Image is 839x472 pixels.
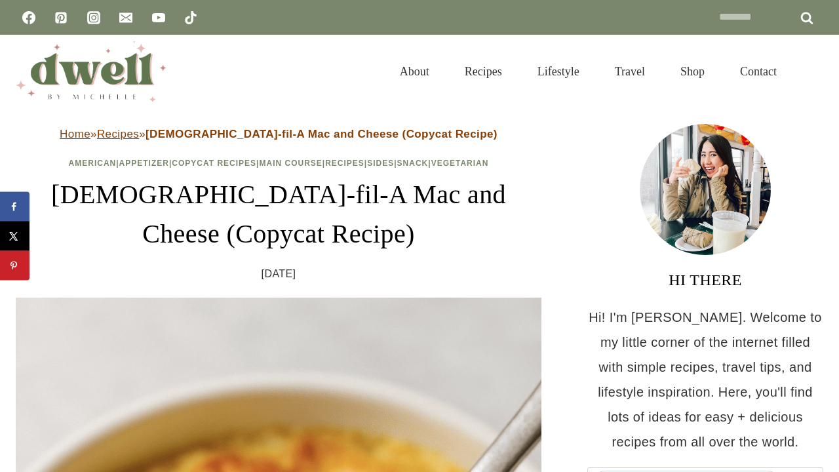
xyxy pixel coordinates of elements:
a: Copycat Recipes [172,159,256,168]
a: Instagram [81,5,107,31]
a: Vegetarian [431,159,489,168]
a: Recipes [97,128,139,140]
a: Recipes [447,49,520,94]
span: » » [60,128,498,140]
a: Sides [367,159,394,168]
a: About [382,49,447,94]
a: Email [113,5,139,31]
h3: HI THERE [587,268,823,292]
img: DWELL by michelle [16,41,166,102]
a: Contact [722,49,794,94]
span: | | | | | | | [69,159,489,168]
a: Appetizer [119,159,169,168]
a: TikTok [178,5,204,31]
a: Facebook [16,5,42,31]
nav: Primary Navigation [382,49,794,94]
button: View Search Form [801,60,823,83]
a: American [69,159,117,168]
a: Home [60,128,90,140]
a: Snack [397,159,429,168]
p: Hi! I'm [PERSON_NAME]. Welcome to my little corner of the internet filled with simple recipes, tr... [587,305,823,454]
a: Pinterest [48,5,74,31]
a: Travel [597,49,663,94]
a: Shop [663,49,722,94]
h1: [DEMOGRAPHIC_DATA]-fil-A Mac and Cheese (Copycat Recipe) [16,175,541,254]
time: [DATE] [262,264,296,284]
a: YouTube [146,5,172,31]
strong: [DEMOGRAPHIC_DATA]-fil-A Mac and Cheese (Copycat Recipe) [146,128,498,140]
a: Recipes [325,159,364,168]
a: Main Course [259,159,322,168]
a: Lifestyle [520,49,597,94]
